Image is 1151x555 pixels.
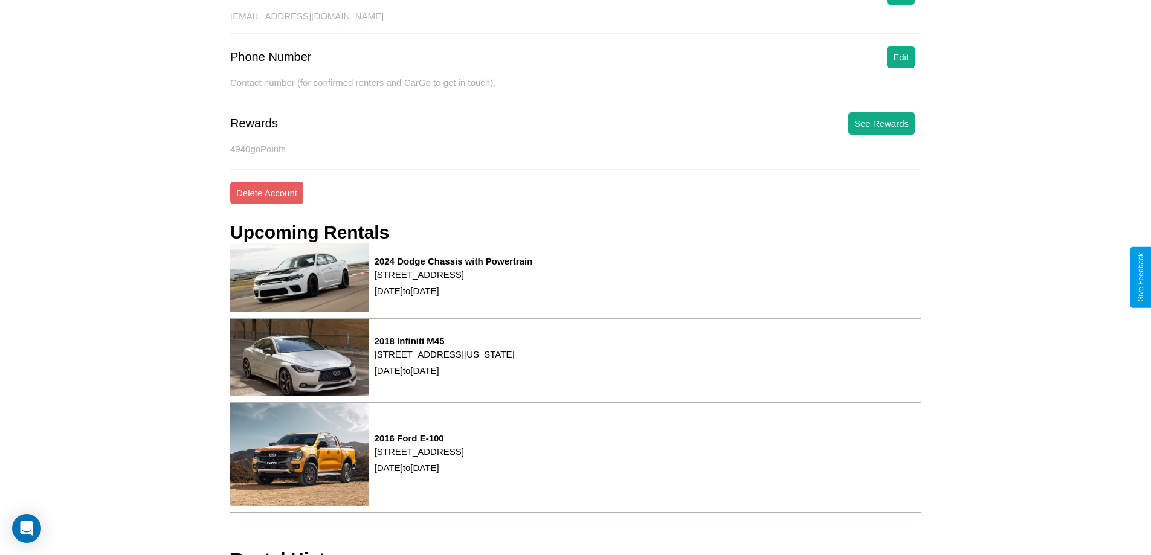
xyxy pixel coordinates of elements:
p: 4940 goPoints [230,141,921,157]
div: Phone Number [230,50,312,64]
button: Delete Account [230,182,303,204]
p: [DATE] to [DATE] [375,460,464,476]
img: rental [230,319,369,397]
div: Open Intercom Messenger [12,514,41,543]
button: Edit [887,46,915,68]
h3: 2016 Ford E-100 [375,433,464,443]
p: [STREET_ADDRESS] [375,266,533,283]
button: See Rewards [848,112,915,135]
div: [EMAIL_ADDRESS][DOMAIN_NAME] [230,11,921,34]
p: [DATE] to [DATE] [375,362,515,379]
img: rental [230,243,369,312]
div: Give Feedback [1136,253,1145,302]
div: Contact number (for confirmed renters and CarGo to get in touch). [230,77,921,100]
p: [STREET_ADDRESS][US_STATE] [375,346,515,362]
div: Rewards [230,117,278,130]
p: [STREET_ADDRESS] [375,443,464,460]
h3: Upcoming Rentals [230,222,389,243]
h3: 2024 Dodge Chassis with Powertrain [375,256,533,266]
h3: 2018 Infiniti M45 [375,336,515,346]
p: [DATE] to [DATE] [375,283,533,299]
img: rental [230,403,369,506]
